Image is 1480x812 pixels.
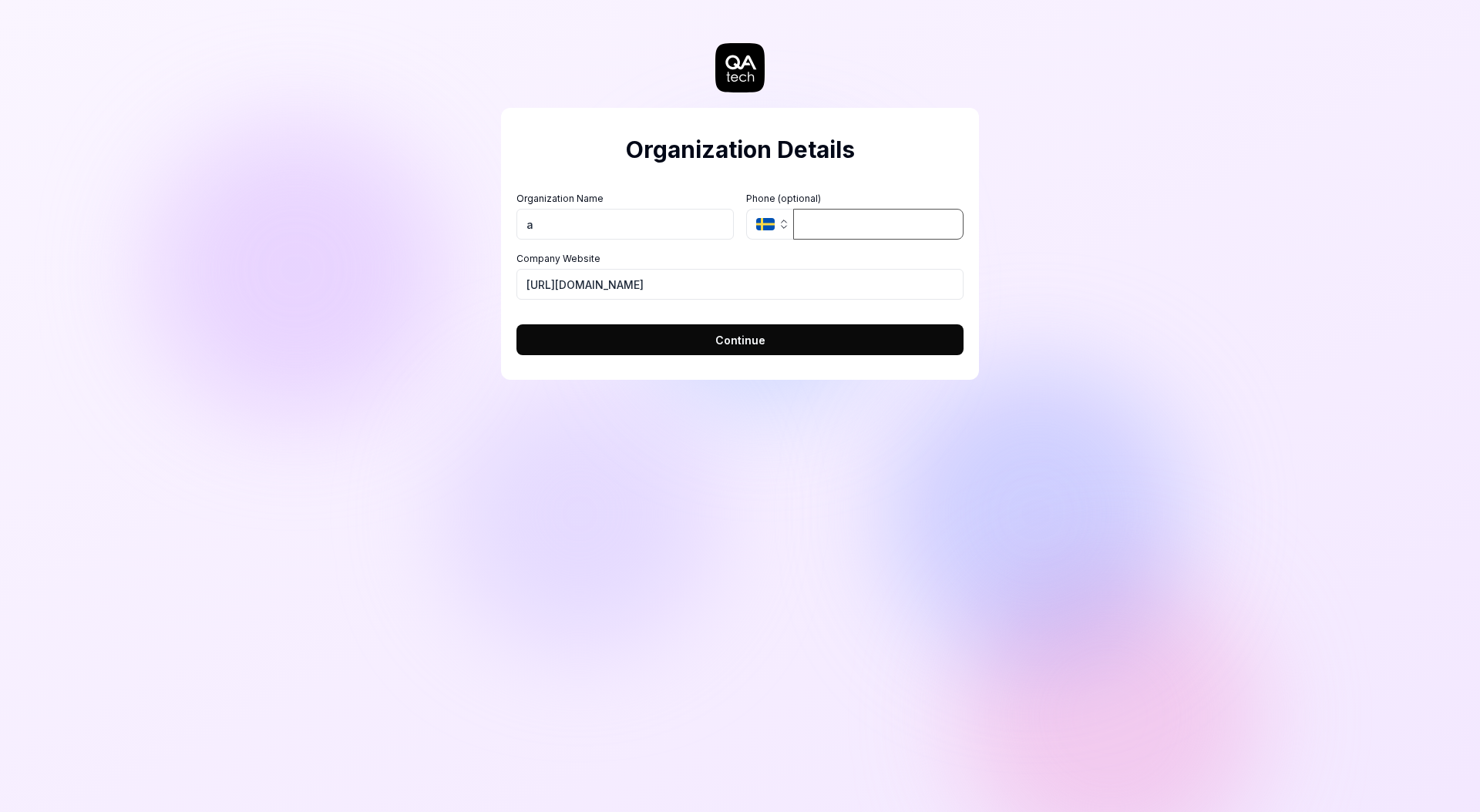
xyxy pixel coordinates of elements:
button: Continue [516,324,964,355]
span: Continue [715,332,765,348]
label: Phone (optional) [746,192,964,206]
label: Company Website [516,252,964,266]
h2: Organization Details [516,133,964,167]
input: https:// [516,269,964,300]
label: Organization Name [516,192,734,206]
